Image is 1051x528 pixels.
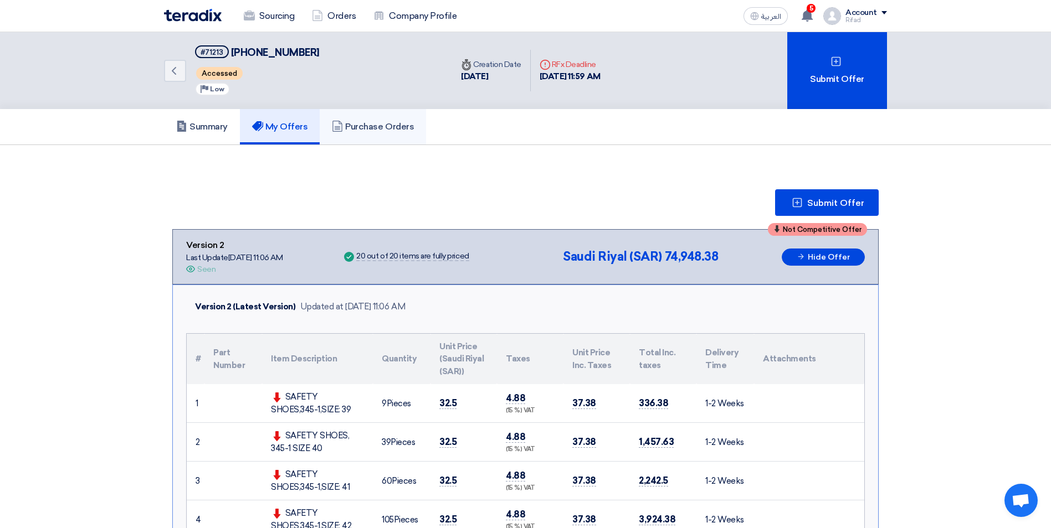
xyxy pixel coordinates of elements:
[506,484,555,493] div: (15 %) VAT
[332,121,414,132] h5: Purchase Orders
[497,334,563,385] th: Taxes
[382,476,392,486] span: 60
[639,436,674,448] span: 1,457.63
[744,7,788,25] button: العربية
[782,249,865,266] button: Hide Offer
[754,334,864,385] th: Attachments
[187,384,204,423] td: 1
[373,423,430,462] td: Pieces
[696,462,754,500] td: 1-2 Weeks
[164,9,222,22] img: Teradix logo
[271,391,364,416] div: SAFETY SHOES,345-1,SIZE: 39
[540,59,601,70] div: RFx Deadline
[506,431,525,443] span: 4.88
[382,398,387,408] span: 9
[506,470,525,482] span: 4.88
[563,334,630,385] th: Unit Price Inc. Taxes
[807,199,864,208] span: Submit Offer
[382,515,394,525] span: 105
[665,249,719,264] span: 74,948.38
[320,109,426,144] a: Purchase Orders
[845,17,887,23] div: Rifad
[303,4,365,28] a: Orders
[439,397,457,409] span: 32.5
[271,429,364,454] div: SAFETY SHOES, 345-1 SIZE 40
[195,45,320,59] h5: 4087-911-8100015627
[572,514,596,525] span: 37.38
[204,334,262,385] th: Part Number
[787,32,887,109] div: Submit Offer
[373,334,430,385] th: Quantity
[197,263,216,275] div: Seen
[1004,484,1038,517] a: Open chat
[563,249,662,264] span: Saudi Riyal (SAR)
[439,514,457,525] span: 32.5
[240,109,320,144] a: My Offers
[271,468,364,493] div: SAFETY SHOES,345-1,SIZE: 41
[639,475,668,486] span: 2,242.5
[164,109,240,144] a: Summary
[187,334,204,385] th: #
[506,406,555,416] div: (15 %) VAT
[187,423,204,462] td: 2
[540,70,601,83] div: [DATE] 11:59 AM
[231,46,320,59] span: [PHONE_NUMBER]
[572,436,596,448] span: 37.38
[506,392,525,404] span: 4.88
[639,397,668,409] span: 336.38
[783,226,862,233] span: Not Competitive Offer
[506,509,525,520] span: 4.88
[696,423,754,462] td: 1-2 Weeks
[373,462,430,500] td: Pieces
[572,397,596,409] span: 37.38
[696,334,754,385] th: Delivery Time
[461,70,521,83] div: [DATE]
[365,4,465,28] a: Company Profile
[356,252,469,261] div: 20 out of 20 items are fully priced
[439,475,457,486] span: 32.5
[639,514,675,525] span: 3,924.38
[775,189,879,216] button: Submit Offer
[176,121,228,132] h5: Summary
[506,445,555,454] div: (15 %) VAT
[572,475,596,486] span: 37.38
[823,7,841,25] img: profile_test.png
[807,4,816,13] span: 5
[210,85,224,93] span: Low
[382,437,391,447] span: 39
[235,4,303,28] a: Sourcing
[195,301,296,313] div: Version 2 (Latest Version)
[196,67,243,80] span: Accessed
[252,121,308,132] h5: My Offers
[845,8,877,18] div: Account
[430,334,497,385] th: Unit Price (Saudi Riyal (SAR))
[300,301,406,313] div: Updated at [DATE] 11:06 AM
[373,384,430,423] td: Pieces
[761,13,781,20] span: العربية
[696,384,754,423] td: 1-2 Weeks
[262,334,373,385] th: Item Description
[461,59,521,70] div: Creation Date
[630,334,696,385] th: Total Inc. taxes
[201,49,223,56] div: #71213
[439,436,457,448] span: 32.5
[186,239,283,252] div: Version 2
[187,462,204,500] td: 3
[186,252,283,263] div: Last Update [DATE] 11:06 AM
